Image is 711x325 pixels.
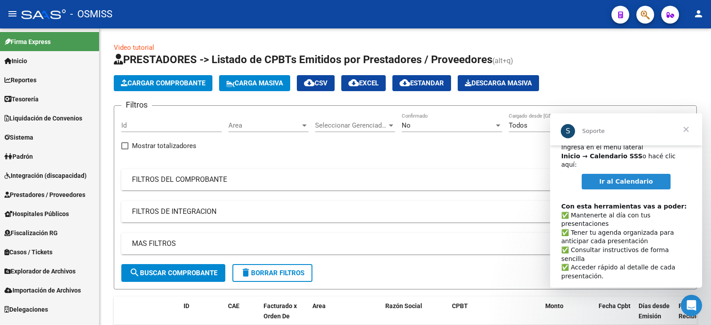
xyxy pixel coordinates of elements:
iframe: Intercom live chat mensaje [550,113,702,288]
span: Fecha Recibido [679,302,703,320]
mat-expansion-panel-header: FILTROS DEL COMPROBANTE [121,169,689,190]
span: Cargar Comprobante [121,79,205,87]
b: Con esta herramientas vas a poder: [11,89,136,96]
button: Cargar Comprobante [114,75,212,91]
button: Buscar Comprobante [121,264,225,282]
mat-icon: search [129,267,140,278]
span: Sistema [4,132,33,142]
button: CSV [297,75,335,91]
span: Firma Express [4,37,51,47]
span: Hospitales Públicos [4,209,69,219]
span: PRESTADORES -> Listado de CPBTs Emitidos por Prestadores / Proveedores [114,53,492,66]
span: Estandar [399,79,444,87]
a: Video tutorial [114,44,154,52]
button: Descarga Masiva [458,75,539,91]
span: Area [228,121,300,129]
mat-panel-title: FILTROS DE INTEGRACION [132,207,668,217]
span: Liquidación de Convenios [4,113,82,123]
mat-expansion-panel-header: FILTROS DE INTEGRACION [121,201,689,222]
span: Seleccionar Gerenciador [315,121,387,129]
mat-icon: person [693,8,704,19]
div: ​✅ Mantenerte al día con tus presentaciones ✅ Tener tu agenda organizada para anticipar cada pres... [11,80,141,193]
button: Estandar [392,75,451,91]
span: Fiscalización RG [4,228,58,238]
button: Borrar Filtros [232,264,312,282]
span: CSV [304,79,328,87]
span: Monto [545,302,563,309]
span: Inicio [4,56,27,66]
span: Tesorería [4,94,39,104]
h3: Filtros [121,99,152,111]
span: Integración (discapacidad) [4,171,87,181]
button: Carga Masiva [219,75,290,91]
mat-expansion-panel-header: MAS FILTROS [121,233,689,254]
span: Todos [509,121,527,129]
span: - OSMISS [70,4,112,24]
app-download-masive: Descarga masiva de comprobantes (adjuntos) [458,75,539,91]
iframe: Intercom live chat [681,295,702,316]
span: Padrón [4,152,33,161]
span: CAE [228,302,240,309]
span: Días desde Emisión [639,302,670,320]
mat-icon: cloud_download [304,77,315,88]
span: Explorador de Archivos [4,266,76,276]
span: ID [184,302,189,309]
span: CPBT [452,302,468,309]
mat-icon: cloud_download [348,77,359,88]
span: Fecha Cpbt [599,302,631,309]
span: Casos / Tickets [4,247,52,257]
span: Importación de Archivos [4,285,81,295]
span: Borrar Filtros [240,269,304,277]
mat-panel-title: FILTROS DEL COMPROBANTE [132,175,668,185]
span: Delegaciones [4,305,48,314]
span: EXCEL [348,79,379,87]
span: No [402,121,411,129]
span: Reportes [4,75,36,85]
span: Razón Social [385,302,422,309]
mat-icon: delete [240,267,251,278]
mat-panel-title: MAS FILTROS [132,239,668,249]
span: Area [312,302,326,309]
span: (alt+q) [492,56,513,65]
mat-icon: cloud_download [399,77,410,88]
span: Prestadores / Proveedores [4,190,85,200]
button: EXCEL [341,75,386,91]
span: Carga Masiva [226,79,283,87]
span: Descarga Masiva [465,79,532,87]
mat-icon: menu [7,8,18,19]
span: Mostrar totalizadores [132,140,196,151]
span: Facturado x Orden De [264,302,297,320]
span: Buscar Comprobante [129,269,217,277]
